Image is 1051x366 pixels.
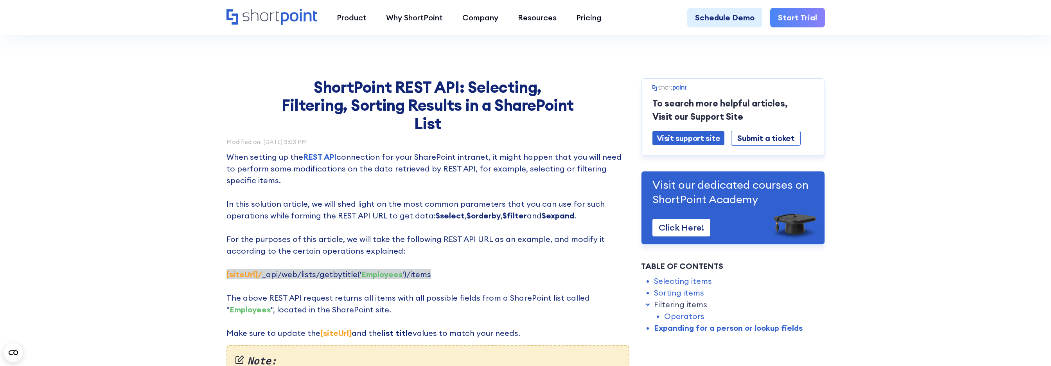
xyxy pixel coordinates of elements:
[337,12,367,23] div: Product
[654,299,707,310] a: Filtering items
[226,9,318,26] a: Home
[770,8,825,27] a: Start Trial
[652,97,814,123] p: To search more helpful articles, Visit our Support Site
[654,287,704,299] a: Sorting items
[281,78,575,133] h1: ShortPoint REST API: Selecting, Filtering, Sorting Results in a SharePoint List
[467,211,501,220] strong: $orderby
[376,8,453,27] a: Why ShortPoint
[226,269,262,279] strong: {siteUrl}/
[508,8,566,27] a: Resources
[518,12,557,23] div: Resources
[327,8,376,27] a: Product
[542,211,574,220] strong: $expand
[566,8,611,27] a: Pricing
[1012,328,1051,366] iframe: Chat Widget
[4,343,23,362] button: Open CMP widget
[503,211,527,220] strong: $filter
[226,269,431,279] span: ‍ _api/web/lists/getbytitle(' ')/items
[654,322,803,334] a: Expanding for a person or lookup fields
[453,8,508,27] a: Company
[652,131,725,145] a: Visit support site
[641,260,825,272] div: Table of Contents
[687,8,762,27] a: Schedule Demo
[731,131,801,146] a: Submit a ticket
[652,178,814,206] p: Visit our dedicated courses on ShortPoint Academy
[381,328,413,338] strong: list title
[652,219,710,236] a: Click Here!
[230,305,271,314] strong: Employees
[361,269,402,279] strong: Employees
[320,328,352,338] strong: {siteUrl}
[436,211,465,220] strong: $select
[226,139,629,145] div: Modified on: [DATE] 3:03 PM
[462,12,498,23] div: Company
[303,152,336,162] a: REST API
[664,310,704,322] a: Operators
[654,275,712,287] a: Selecting items
[576,12,602,23] div: Pricing
[386,12,443,23] div: Why ShortPoint
[226,151,629,339] p: When setting up the connection for your SharePoint intranet, it might happen that you will need t...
